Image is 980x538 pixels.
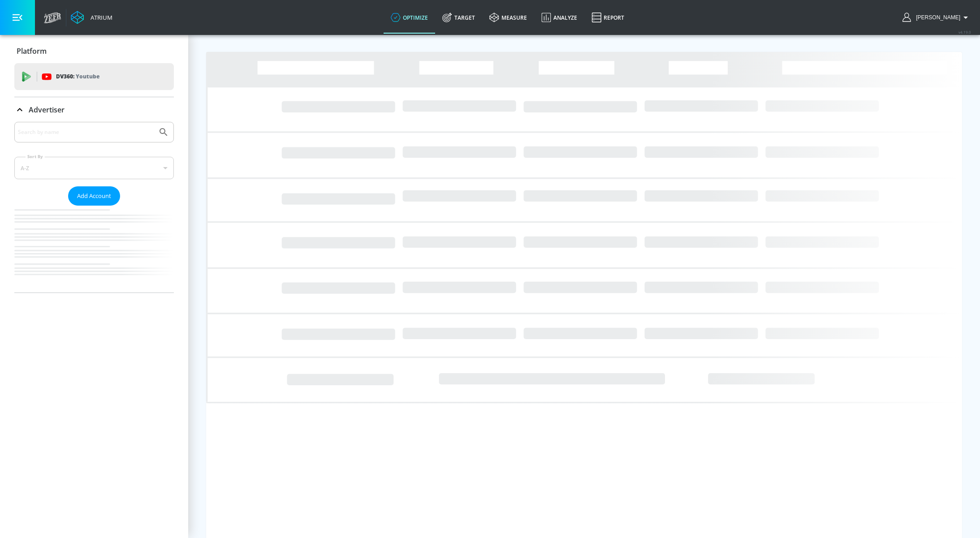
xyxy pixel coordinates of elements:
[17,46,47,56] p: Platform
[56,72,99,82] p: DV360:
[14,206,174,293] nav: list of Advertiser
[958,30,971,34] span: v 4.19.0
[68,186,120,206] button: Add Account
[76,72,99,81] p: Youtube
[534,1,584,34] a: Analyze
[14,97,174,122] div: Advertiser
[435,1,482,34] a: Target
[14,63,174,90] div: DV360: Youtube
[71,11,112,24] a: Atrium
[18,126,154,138] input: Search by name
[14,157,174,179] div: A-Z
[912,14,960,21] span: login as: lekhraj.bhadava@zefr.com
[26,154,45,159] label: Sort By
[902,12,971,23] button: [PERSON_NAME]
[14,122,174,293] div: Advertiser
[77,191,111,201] span: Add Account
[87,13,112,22] div: Atrium
[29,105,65,115] p: Advertiser
[384,1,435,34] a: optimize
[14,39,174,64] div: Platform
[482,1,534,34] a: measure
[584,1,631,34] a: Report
